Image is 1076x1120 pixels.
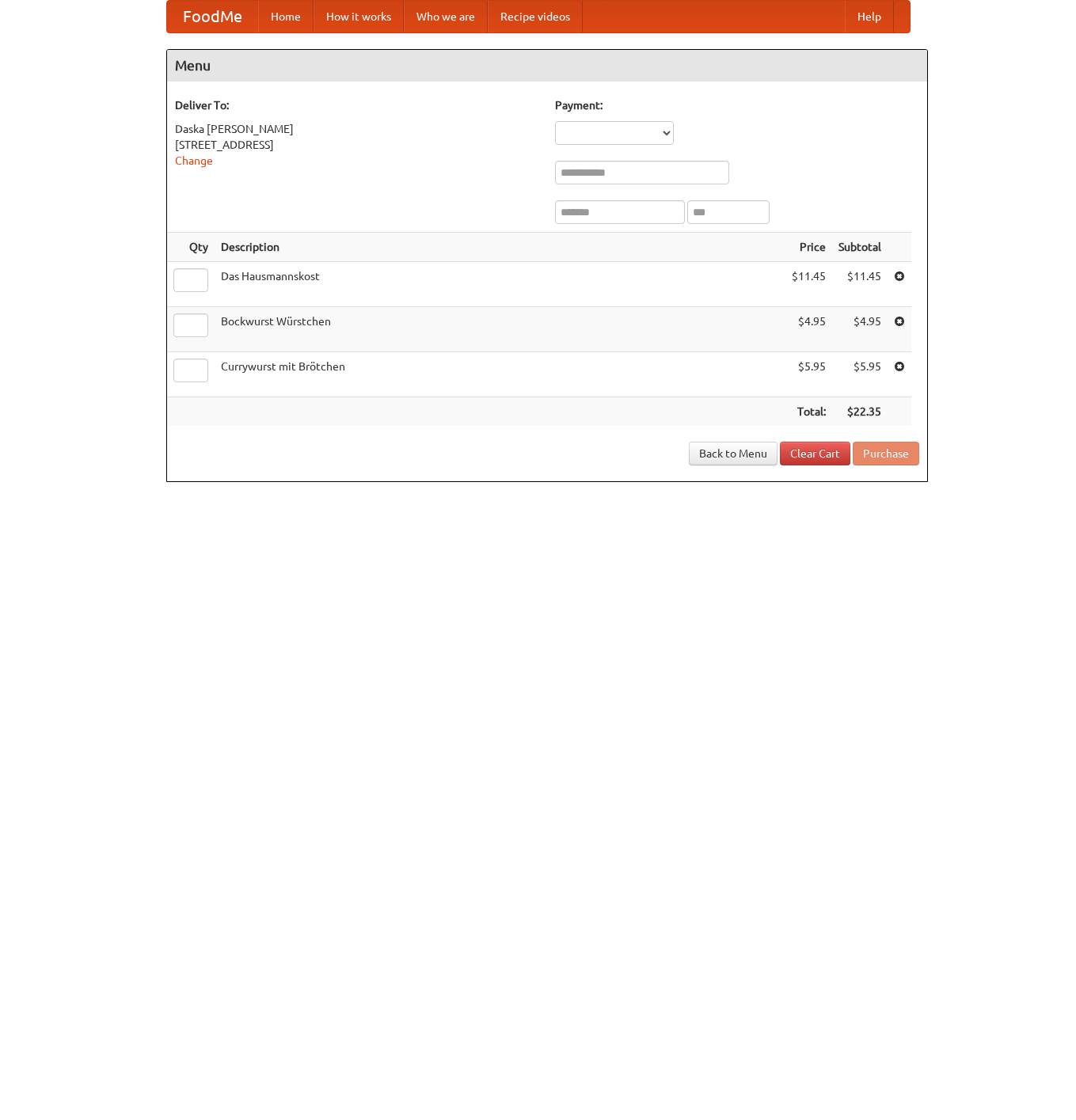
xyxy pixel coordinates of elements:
[832,307,888,352] td: $4.95
[832,262,888,307] td: $11.45
[845,1,894,32] a: Help
[314,1,404,32] a: How it works
[175,121,539,137] div: Daska [PERSON_NAME]
[175,154,213,167] a: Change
[785,262,832,307] td: $11.45
[175,97,539,113] h5: Deliver To:
[832,352,888,397] td: $5.95
[215,233,785,262] th: Description
[555,97,919,113] h5: Payment:
[785,352,832,397] td: $5.95
[404,1,488,32] a: Who we are
[785,397,832,427] th: Total:
[832,397,888,427] th: $22.35
[785,307,832,352] td: $4.95
[785,233,832,262] th: Price
[167,50,927,82] h4: Menu
[167,1,258,32] a: FoodMe
[215,307,785,352] td: Bockwurst Würstchen
[215,262,785,307] td: Das Hausmannskost
[258,1,314,32] a: Home
[832,233,888,262] th: Subtotal
[167,233,215,262] th: Qty
[488,1,583,32] a: Recipe videos
[689,442,778,465] a: Back to Menu
[780,442,850,465] a: Clear Cart
[215,352,785,397] td: Currywurst mit Brötchen
[853,442,919,465] button: Purchase
[175,137,539,153] div: [STREET_ADDRESS]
